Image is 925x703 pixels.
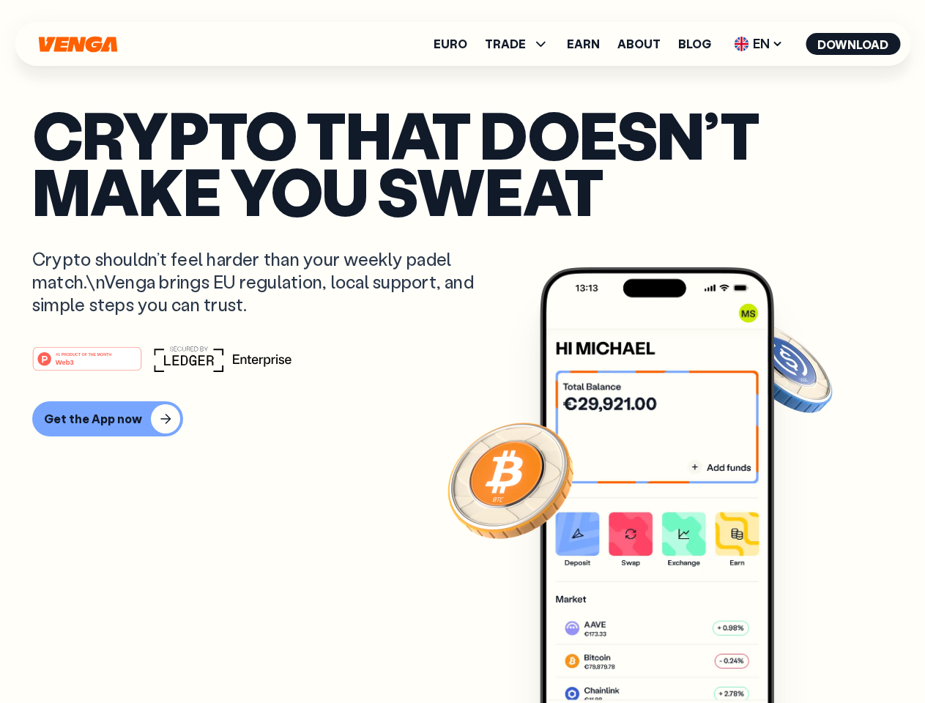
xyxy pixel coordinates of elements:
a: About [617,38,661,50]
div: Get the App now [44,412,142,426]
img: USDC coin [730,315,836,420]
tspan: Web3 [56,357,74,365]
svg: Home [37,36,119,53]
a: Euro [434,38,467,50]
span: TRADE [485,35,549,53]
img: Bitcoin [445,414,576,546]
span: TRADE [485,38,526,50]
a: Earn [567,38,600,50]
p: Crypto shouldn’t feel harder than your weekly padel match.\nVenga brings EU regulation, local sup... [32,248,495,316]
a: Blog [678,38,711,50]
span: EN [729,32,788,56]
tspan: #1 PRODUCT OF THE MONTH [56,351,111,356]
button: Get the App now [32,401,183,436]
a: Get the App now [32,401,893,436]
a: #1 PRODUCT OF THE MONTHWeb3 [32,355,142,374]
button: Download [806,33,900,55]
p: Crypto that doesn’t make you sweat [32,106,893,218]
img: flag-uk [734,37,748,51]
